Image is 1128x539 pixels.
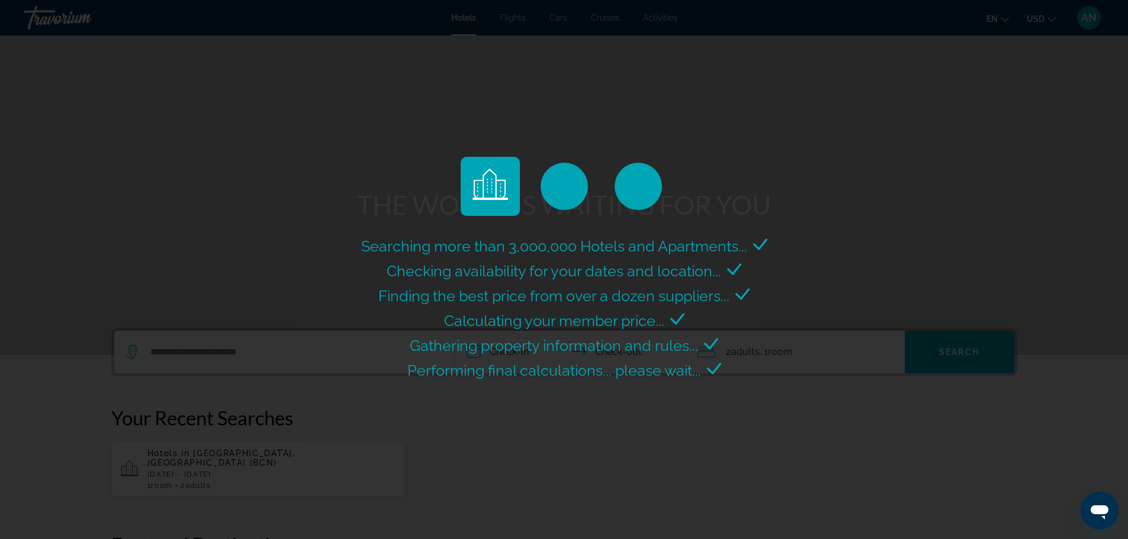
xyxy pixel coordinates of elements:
[378,287,729,305] span: Finding the best price from over a dozen suppliers...
[407,362,701,379] span: Performing final calculations... please wait...
[444,312,664,330] span: Calculating your member price...
[361,237,747,255] span: Searching more than 3,000,000 Hotels and Apartments...
[1081,492,1119,530] iframe: Button to launch messaging window
[387,262,721,280] span: Checking availability for your dates and location...
[410,337,698,354] span: Gathering property information and rules...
